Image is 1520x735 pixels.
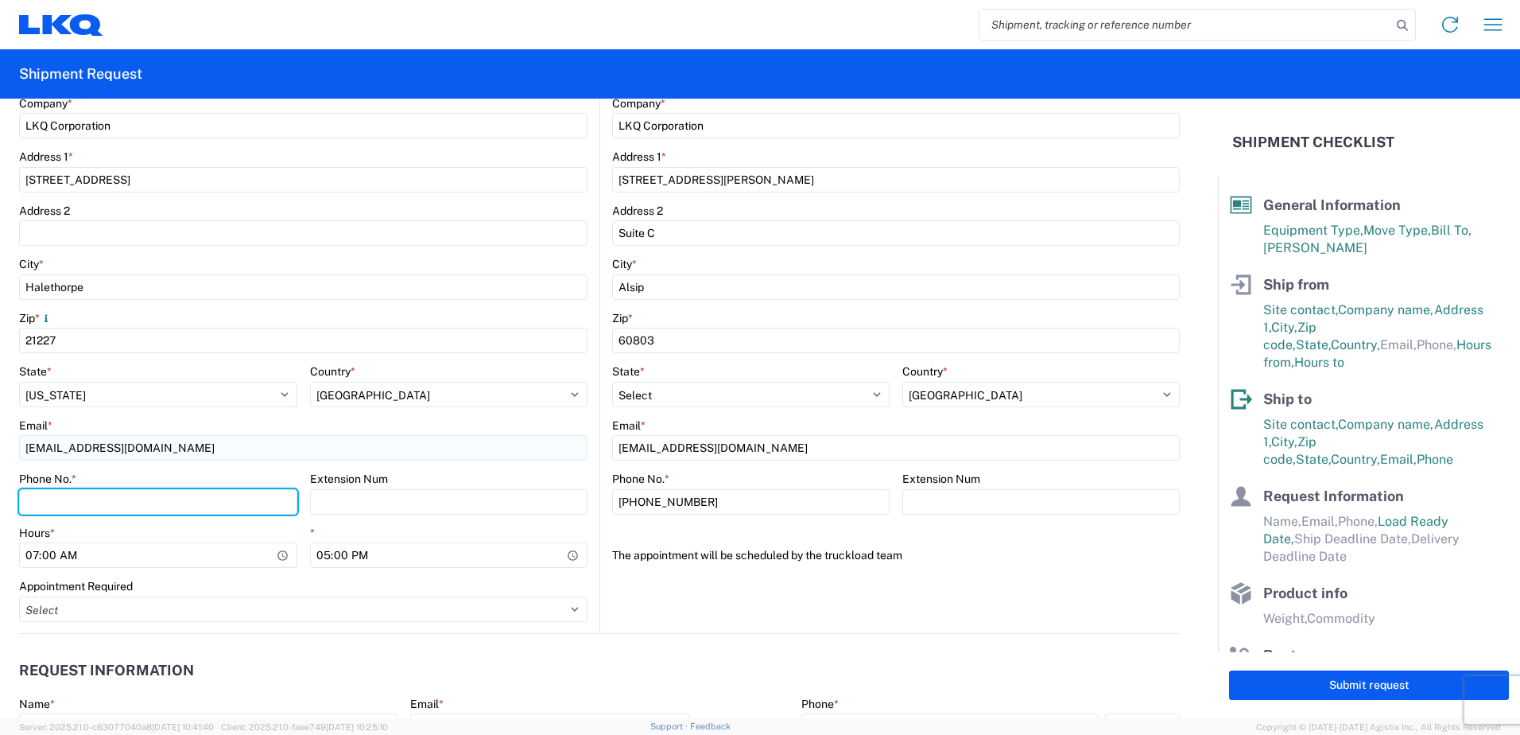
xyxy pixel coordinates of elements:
[19,204,70,218] label: Address 2
[1271,434,1297,449] span: City,
[19,722,214,732] span: Server: 2025.21.0-c63077040a8
[1232,133,1394,152] h2: Shipment Checklist
[612,150,666,164] label: Address 1
[1263,514,1301,529] span: Name,
[612,418,646,433] label: Email
[1263,647,1305,663] span: Route
[19,418,52,433] label: Email
[310,364,355,379] label: Country
[310,472,388,486] label: Extension Num
[1256,720,1501,734] span: Copyright © [DATE]-[DATE] Agistix Inc., All Rights Reserved
[1263,585,1347,601] span: Product info
[612,472,669,486] label: Phone No.
[1263,302,1338,317] span: Site contact,
[19,663,194,679] h2: Request Information
[19,697,55,711] label: Name
[1229,671,1509,700] button: Submit request
[1263,488,1404,504] span: Request Information
[410,697,444,711] label: Email
[1363,223,1431,238] span: Move Type,
[902,472,980,486] label: Extension Num
[612,96,665,111] label: Company
[1338,302,1434,317] span: Company name,
[1380,337,1417,352] span: Email,
[1296,337,1331,352] span: State,
[690,721,731,731] a: Feedback
[1307,611,1375,626] span: Commodity
[1417,452,1453,467] span: Phone
[1331,337,1380,352] span: Country,
[19,311,52,325] label: Zip
[1301,514,1338,529] span: Email,
[1263,240,1367,255] span: [PERSON_NAME]
[612,311,633,325] label: Zip
[326,722,388,732] span: [DATE] 10:25:10
[801,697,839,711] label: Phone
[19,364,52,379] label: State
[19,257,44,271] label: City
[19,150,73,164] label: Address 1
[1294,355,1344,370] span: Hours to
[902,364,948,379] label: Country
[1271,320,1297,335] span: City,
[612,257,637,271] label: City
[1331,452,1380,467] span: Country,
[19,579,133,593] label: Appointment Required
[612,542,902,568] label: The appointment will be scheduled by the truckload team
[1296,452,1331,467] span: State,
[1294,531,1411,546] span: Ship Deadline Date,
[19,96,72,111] label: Company
[1263,276,1329,293] span: Ship from
[612,204,663,218] label: Address 2
[19,472,76,486] label: Phone No.
[979,10,1391,40] input: Shipment, tracking or reference number
[612,364,645,379] label: State
[1431,223,1472,238] span: Bill To,
[1263,223,1363,238] span: Equipment Type,
[19,64,142,84] h2: Shipment Request
[221,722,388,732] span: Client: 2025.21.0-faee749
[1263,391,1312,407] span: Ship to
[1263,611,1307,626] span: Weight,
[1338,514,1378,529] span: Phone,
[1417,337,1456,352] span: Phone,
[1263,196,1401,213] span: General Information
[1338,417,1434,432] span: Company name,
[1263,417,1338,432] span: Site contact,
[1380,452,1417,467] span: Email,
[19,526,55,540] label: Hours
[650,721,690,731] a: Support
[152,722,214,732] span: [DATE] 10:41:40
